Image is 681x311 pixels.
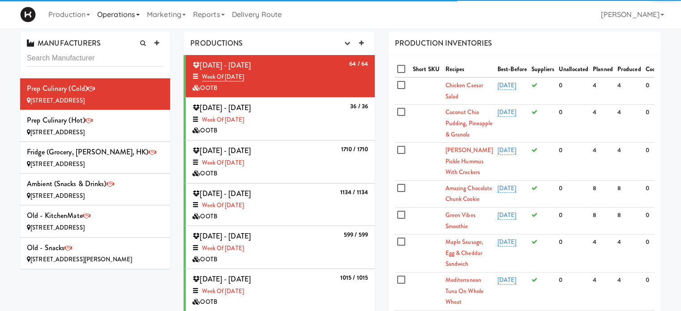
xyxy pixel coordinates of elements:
td: 4 [615,273,643,311]
div: OOTB [193,125,368,136]
div: OOTB [193,168,368,179]
span: [STREET_ADDRESS] [30,223,85,232]
b: 1134 / 1134 [340,188,368,196]
div: OOTB [193,211,368,222]
li: 599 / 599 [DATE] - [DATE]Week of [DATE]OOTB [184,226,375,269]
span: PRODUCTION INVENTORIES [395,38,492,48]
td: 0 [557,234,591,273]
td: 4 [615,143,643,181]
li: Old - KitchenMate[STREET_ADDRESS] [20,205,170,237]
td: 0 [557,105,591,143]
td: 0 [643,234,666,273]
span: [DATE] - [DATE] [193,145,251,156]
td: 0 [643,105,666,143]
a: Green Vibes Smoothie [445,211,475,230]
li: Old - Snacks[STREET_ADDRESS][PERSON_NAME] [20,238,170,269]
div: OOTB [193,297,368,308]
a: [DATE] [497,146,517,155]
a: [DATE] [497,81,517,90]
b: 1015 / 1015 [340,273,368,282]
span: [DATE] - [DATE] [193,231,251,241]
td: 0 [643,273,666,311]
th: Recipes [443,62,495,78]
li: 1134 / 1134 [DATE] - [DATE]Week of [DATE]OOTB [184,183,375,226]
td: 0 [643,208,666,234]
span: [STREET_ADDRESS][PERSON_NAME] [30,255,132,264]
span: [STREET_ADDRESS] [30,128,85,136]
a: Maple Sausage, Egg & Cheddar Sandwich [445,238,483,268]
span: [STREET_ADDRESS] [30,160,85,168]
a: [DATE] [497,211,517,220]
a: Amazing Chocolate Chunk Cookie [445,184,493,204]
th: Unallocated [557,62,591,78]
div: OOTB [193,254,368,265]
div: OOTB [193,83,368,94]
th: Short SKU [411,62,443,78]
span: [DATE] - [DATE] [193,188,251,199]
tr: Mediterranean Tuna On Whole Wheat[DATE]0440 [395,273,666,311]
td: 0 [557,273,591,311]
a: Week of [DATE] [202,287,244,295]
li: Prep Culinary (Hot)[STREET_ADDRESS] [20,110,170,142]
span: [DATE] - [DATE] [193,102,251,113]
li: Ambient (Snacks & Drinks)[STREET_ADDRESS] [20,174,170,205]
td: 0 [643,77,666,105]
th: Cooked [643,62,666,78]
span: Fridge (Grocery, [PERSON_NAME], HK) [27,147,149,157]
span: [DATE] - [DATE] [193,274,251,284]
a: Coconut Chia Pudding, Pineapple & Granola [445,108,493,138]
span: [STREET_ADDRESS] [30,192,85,200]
td: 0 [557,208,591,234]
td: 0 [557,143,591,181]
a: Week of [DATE] [202,72,244,81]
a: [PERSON_NAME] Pickle Hummus With Crackers [445,146,493,176]
td: 4 [615,105,643,143]
th: Produced [615,62,643,78]
tr: Green Vibes Smoothie[DATE]0880 [395,208,666,234]
th: Best-Before [495,62,529,78]
td: 0 [557,180,591,207]
span: Old - KitchenMate [27,210,83,221]
span: [DATE] - [DATE] [193,60,251,70]
b: 64 / 64 [349,60,368,68]
tr: [PERSON_NAME] Pickle Hummus With Crackers[DATE]0440 [395,143,666,181]
a: Week of [DATE] [202,158,244,167]
td: 8 [591,180,615,207]
td: 4 [591,77,615,105]
tr: Chicken Caesar Salad[DATE]0440 [395,77,666,105]
td: 8 [615,208,643,234]
td: 8 [615,180,643,207]
a: Mediterranean Tuna On Whole Wheat [445,276,484,306]
b: 599 / 599 [344,230,368,239]
a: Week of [DATE] [202,201,244,209]
td: 4 [615,77,643,105]
td: 4 [591,273,615,311]
img: Micromart [20,7,36,22]
a: Week of [DATE] [202,244,244,252]
a: Chicken Caesar Salad [445,81,483,101]
td: 4 [591,234,615,273]
tr: Coconut Chia Pudding, Pineapple & Granola[DATE]0440 [395,105,666,143]
li: 36 / 36 [DATE] - [DATE]Week of [DATE]OOTB [184,98,375,141]
td: 0 [557,77,591,105]
b: 36 / 36 [350,102,368,111]
span: Prep Culinary (Hot) [27,115,85,125]
a: [DATE] [497,108,517,117]
th: Suppliers [529,62,557,78]
span: Ambient (Snacks & Drinks) [27,179,107,189]
td: 4 [591,105,615,143]
a: Week of [DATE] [202,115,244,124]
span: Prep Culinary (Cold) [27,83,87,94]
td: 8 [591,208,615,234]
li: Prep Culinary (Cold)[STREET_ADDRESS] [20,78,170,110]
a: [DATE] [497,276,517,285]
span: PRODUCTIONS [190,38,243,48]
td: 0 [643,180,666,207]
span: MANUFACTURERS [27,38,101,48]
th: Planned [591,62,615,78]
tr: Amazing Chocolate Chunk Cookie[DATE]0880 [395,180,666,207]
tr: Maple Sausage, Egg & Cheddar Sandwich[DATE]0440 [395,234,666,273]
b: 1710 / 1710 [341,145,368,153]
a: [DATE] [497,238,517,247]
td: 4 [591,143,615,181]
